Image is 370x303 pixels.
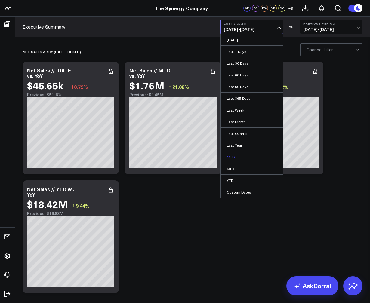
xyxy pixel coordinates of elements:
div: DW [261,5,268,12]
a: [DATE] [221,34,283,45]
a: AskCorral [286,276,338,295]
span: ↑ [72,202,75,210]
a: Last 7 Days [221,46,283,57]
button: +9 [287,5,294,12]
a: Custom Dates [221,186,283,198]
a: The Synergy Company [155,5,208,11]
div: VK [270,5,277,12]
div: Net Sales // [DATE] vs. YoY [27,67,72,79]
button: Previous Period[DATE]-[DATE] [300,20,362,34]
span: 10.79% [71,84,88,90]
span: 21.08% [172,84,189,90]
a: Last 30 Days [221,57,283,69]
a: QTD [221,163,283,174]
div: $45.65k [27,80,63,91]
div: Previous: $16.83M [27,211,114,216]
b: Previous Period [303,22,359,25]
a: Last Year [221,139,283,151]
div: DC [278,5,285,12]
div: VK [243,5,251,12]
div: Net Sales // YTD vs. YoY [27,186,74,198]
div: Previous: $1.45M [129,92,217,97]
div: CS [252,5,259,12]
span: 9.44% [76,202,90,209]
span: [DATE] - [DATE] [303,27,359,32]
a: Executive Summary [23,23,66,30]
b: Last 7 Days [224,22,280,25]
a: Last Week [221,104,283,116]
div: net sales & yoy (date locked) [23,45,81,59]
a: Last 90 Days [221,81,283,92]
span: ↓ [68,83,70,91]
a: YTD [221,175,283,186]
div: Previous: $51.18k [27,92,114,97]
span: [DATE] - [DATE] [224,27,280,32]
div: $1.76M [129,80,164,91]
div: Net Sales // MTD vs. YoY [129,67,171,79]
a: Last Month [221,116,283,127]
div: $18.42M [27,199,68,210]
button: Last 7 Days[DATE]-[DATE] [220,20,283,34]
a: Last 60 Days [221,69,283,81]
a: Last Quarter [221,128,283,139]
a: MTD [221,151,283,163]
span: + 9 [288,6,293,10]
span: ↑ [169,83,171,91]
div: VS [286,25,297,29]
a: Last 365 Days [221,93,283,104]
